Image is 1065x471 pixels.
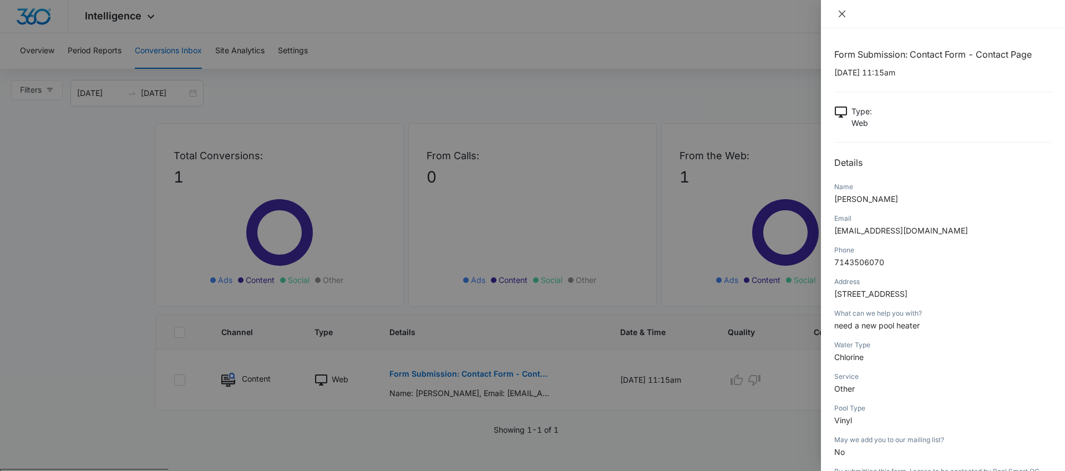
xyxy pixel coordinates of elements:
div: Pool Type [834,403,1052,413]
span: 7143506070 [834,257,884,267]
p: Web [851,117,872,129]
div: Domain: [DOMAIN_NAME] [29,29,122,38]
img: tab_keywords_by_traffic_grey.svg [110,64,119,73]
img: website_grey.svg [18,29,27,38]
span: Chlorine [834,352,864,362]
span: [PERSON_NAME] [834,194,898,204]
p: [DATE] 11:15am [834,67,1052,78]
p: Type : [851,105,872,117]
div: v 4.0.25 [31,18,54,27]
span: No [834,447,845,457]
span: [STREET_ADDRESS] [834,289,907,298]
img: tab_domain_overview_orange.svg [30,64,39,73]
div: May we add you to our mailing list? [834,435,1052,445]
img: logo_orange.svg [18,18,27,27]
div: Email [834,214,1052,224]
div: Water Type [834,340,1052,350]
div: Service [834,372,1052,382]
span: [EMAIL_ADDRESS][DOMAIN_NAME] [834,226,968,235]
h2: Details [834,156,1052,169]
div: Name [834,182,1052,192]
span: close [838,9,846,18]
span: Vinyl [834,416,852,425]
div: Address [834,277,1052,287]
span: need a new pool heater [834,321,920,330]
div: Phone [834,245,1052,255]
div: Keywords by Traffic [123,65,187,73]
div: Domain Overview [42,65,99,73]
span: Other [834,384,855,393]
button: Close [834,9,850,19]
div: What can we help you with? [834,308,1052,318]
h1: Form Submission: Contact Form - Contact Page [834,48,1052,61]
